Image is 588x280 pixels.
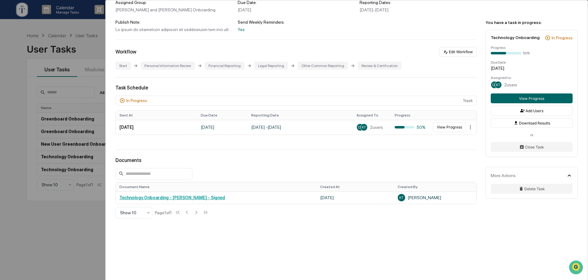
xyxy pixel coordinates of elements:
div: Lo ipsum do sitametcon adipiscin eli seddoeiusm tem inci utlaboree do mag aliq en adm ve quisn, e... [115,27,233,32]
th: Reporting Date [248,111,353,120]
span: Preclearance [12,109,40,115]
span: [PERSON_NAME] [19,84,50,89]
div: [DATE] [491,66,573,71]
a: 🔎Data Lookup [4,118,41,129]
button: Delete Task [491,184,573,194]
span: DP [358,125,363,129]
div: Due Date: [491,60,573,65]
p: How can we help? [6,13,112,23]
td: [DATE] [316,191,394,204]
img: 1746055101610-c473b297-6a78-478c-a979-82029cc54cd1 [12,84,17,89]
div: Workflow [115,49,136,55]
span: Data Lookup [12,121,39,127]
div: Start new chat [21,47,101,53]
div: More Actions [491,173,516,178]
span: DP [492,83,497,87]
button: View Progress [433,122,466,132]
span: KT [362,125,366,129]
img: 1746055101610-c473b297-6a78-478c-a979-82029cc54cd1 [6,47,17,58]
span: [DATE] [54,84,67,89]
span: Attestations [51,109,76,115]
div: Financial Reporting [205,62,244,70]
a: 🗄️Attestations [42,107,79,118]
td: [DATE] [116,120,197,135]
th: Progress [391,111,429,120]
div: [DATE] [238,7,355,12]
div: Assigned to: [491,76,573,80]
a: Technology Onboarding - [PERSON_NAME] - Signed [119,195,225,200]
div: 🖐️ [6,110,11,115]
button: Add Users [491,106,573,116]
button: Start new chat [105,49,112,56]
div: Personal Information Review [141,62,195,70]
div: Page 1 of 1 [155,210,172,215]
th: Created By [394,182,477,191]
div: [PERSON_NAME] [398,194,473,201]
div: Progress [491,45,573,50]
span: [DATE] - [DATE] [360,7,389,12]
div: Start [115,62,131,70]
div: Legal Reporting [254,62,288,70]
div: Past conversations [6,68,41,73]
div: or [491,133,573,137]
div: Technology Onboarding [491,35,540,40]
button: Download Results [491,118,573,128]
iframe: Open customer support [568,260,585,276]
div: [PERSON_NAME] and [PERSON_NAME] Onboarding [115,7,233,12]
button: Edit Workflow [439,47,477,57]
button: Close Task [491,142,573,152]
div: In Progress [126,98,147,103]
a: 🖐️Preclearance [4,107,42,118]
div: Publish Note: [115,20,233,25]
span: Pylon [61,136,75,140]
td: [DATE] - [DATE] [248,120,353,135]
th: Sent At [116,111,197,120]
a: Powered byPylon [43,136,75,140]
button: View Progress [491,93,573,103]
button: See all [95,67,112,74]
div: 50% [395,125,425,130]
img: Cameron Burns [6,78,16,88]
span: 2 users [370,125,383,130]
div: Review & Certification [358,62,401,70]
th: Document Name [116,182,316,191]
div: 1 task [115,96,477,105]
div: Other Common Reporting [298,62,348,70]
div: 🗄️ [45,110,50,115]
div: Task Schedule [115,85,477,91]
span: KT [399,195,404,200]
div: Yes [238,27,355,32]
div: 🔎 [6,121,11,126]
td: [DATE] [197,120,248,135]
div: 50% [523,51,530,55]
th: Due Date [197,111,248,120]
div: You have a task in progress: [485,20,578,25]
span: 2 users [504,82,517,87]
div: We're available if you need us! [21,53,78,58]
span: KT [496,83,500,87]
th: Created At [316,182,394,191]
span: • [51,84,53,89]
div: Send Weekly Reminders: [238,20,355,25]
div: In Progress [552,35,573,40]
th: Assigned To [353,111,391,120]
div: Documents [115,157,477,163]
